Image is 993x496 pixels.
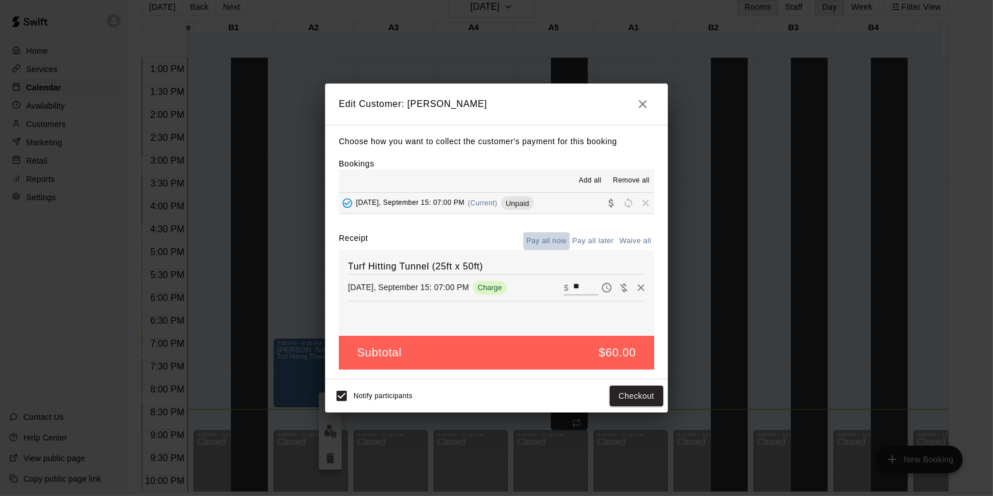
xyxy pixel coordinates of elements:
button: Pay all later [570,232,617,250]
span: Reschedule [620,199,637,207]
p: Choose how you want to collect the customer's payment for this booking [339,134,654,149]
span: Collect payment [603,199,620,207]
button: Add all [572,172,608,190]
span: Charge [473,283,507,292]
h2: Edit Customer: [PERSON_NAME] [325,84,668,125]
h5: $60.00 [599,345,636,360]
span: Notify participants [354,392,413,400]
span: Unpaid [501,199,534,208]
span: (Current) [468,199,498,207]
span: [DATE], September 15: 07:00 PM [356,199,465,207]
p: $ [564,282,568,293]
span: Remove all [613,175,650,187]
button: Added - Collect Payment [339,195,356,212]
span: Remove [637,199,654,207]
button: Pay all now [523,232,570,250]
button: Waive all [616,232,654,250]
h5: Subtotal [357,345,402,360]
label: Receipt [339,232,368,250]
span: Pay later [598,282,615,292]
button: Checkout [610,386,663,407]
button: Added - Collect Payment[DATE], September 15: 07:00 PM(Current)UnpaidCollect paymentRescheduleRemove [339,193,654,214]
label: Bookings [339,159,374,168]
span: Add all [579,175,602,187]
button: Remove [632,279,650,296]
button: Remove all [608,172,654,190]
h6: Turf Hitting Tunnel (25ft x 50ft) [348,259,645,274]
span: Waive payment [615,282,632,292]
p: [DATE], September 15: 07:00 PM [348,281,469,293]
